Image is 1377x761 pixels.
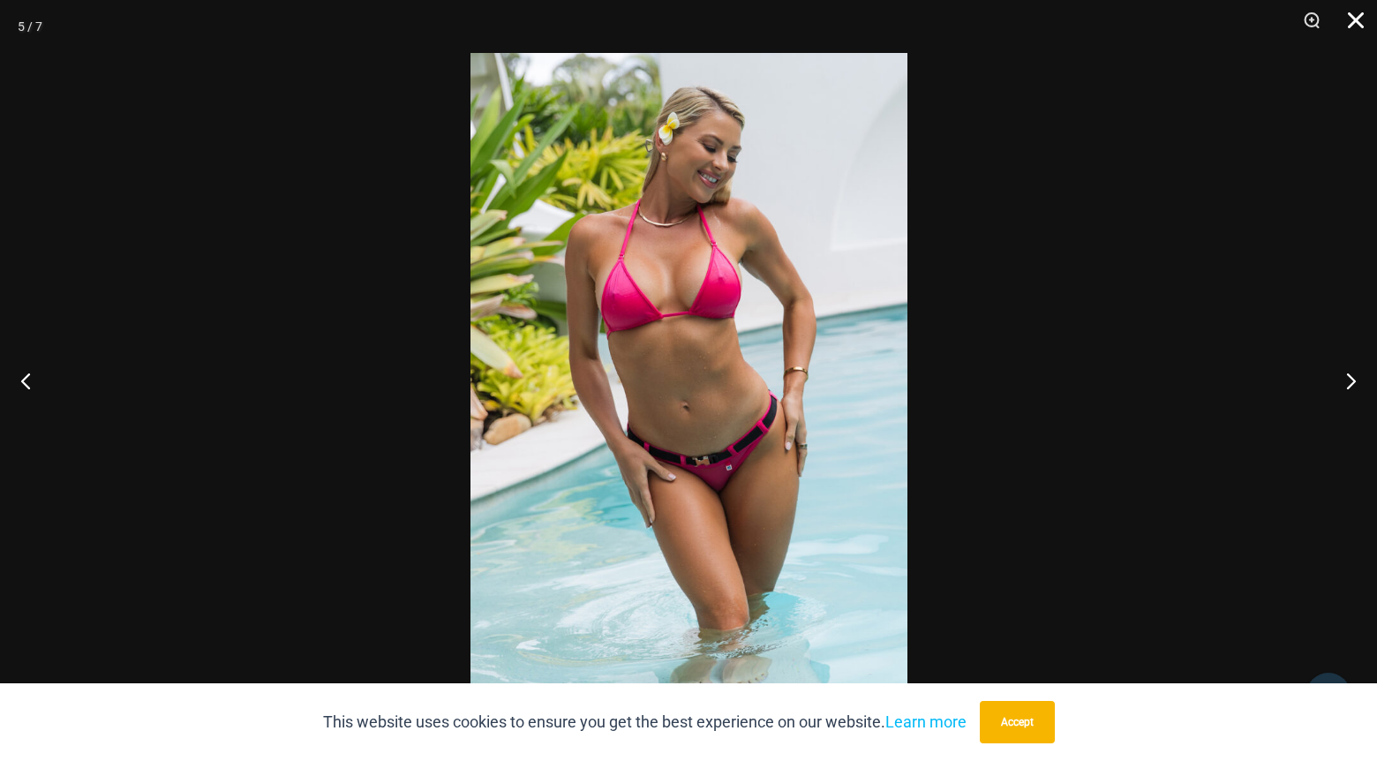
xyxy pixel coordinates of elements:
[470,53,907,708] img: Bond Shiny Pink 312 Top 285 Cheeky 01
[980,701,1055,743] button: Accept
[1311,336,1377,425] button: Next
[323,709,967,735] p: This website uses cookies to ensure you get the best experience on our website.
[885,712,967,731] a: Learn more
[18,13,42,40] div: 5 / 7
